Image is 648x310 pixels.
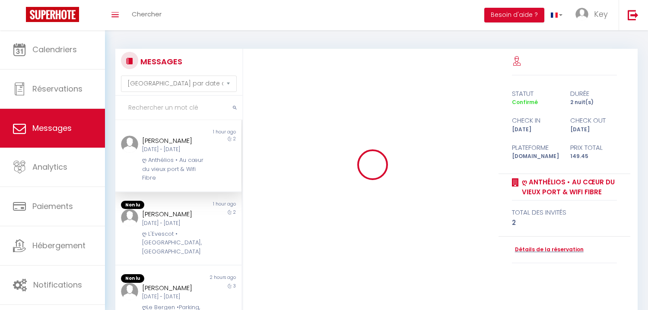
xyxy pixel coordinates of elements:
[32,240,86,251] span: Hébergement
[506,89,565,99] div: statut
[178,201,241,209] div: 1 hour ago
[32,83,83,94] span: Réservations
[628,9,638,20] img: logout
[506,126,565,134] div: [DATE]
[565,115,623,126] div: check out
[233,283,236,289] span: 3
[121,274,144,283] span: Non lu
[565,142,623,153] div: Prix total
[121,136,138,153] img: ...
[178,129,241,136] div: 1 hour ago
[32,161,67,172] span: Analytics
[233,209,236,215] span: 2
[121,201,144,209] span: Non lu
[519,177,617,197] a: ღ Anthélios • Au cœur du vieux port & Wifi Fibre
[512,207,617,218] div: total des invités
[121,209,138,226] img: ...
[565,126,623,134] div: [DATE]
[32,123,72,133] span: Messages
[138,52,182,71] h3: MESSAGES
[142,136,204,146] div: [PERSON_NAME]
[565,98,623,107] div: 2 nuit(s)
[506,115,565,126] div: check in
[142,293,204,301] div: [DATE] - [DATE]
[512,218,617,228] div: 2
[132,9,162,19] span: Chercher
[32,201,73,212] span: Paiements
[142,219,204,228] div: [DATE] - [DATE]
[178,274,241,283] div: 2 hours ago
[565,89,623,99] div: durée
[142,283,204,293] div: [PERSON_NAME]
[512,246,584,254] a: Détails de la réservation
[506,142,565,153] div: Plateforme
[512,98,538,106] span: Confirmé
[565,152,623,161] div: 149.45
[233,136,236,142] span: 2
[142,209,204,219] div: [PERSON_NAME]
[26,7,79,22] img: Super Booking
[506,152,565,161] div: [DOMAIN_NAME]
[594,9,608,19] span: Key
[142,230,204,256] div: ღ L'Evescot • [GEOGRAPHIC_DATA], [GEOGRAPHIC_DATA]
[121,283,138,300] img: ...
[33,279,82,290] span: Notifications
[484,8,544,22] button: Besoin d'aide ?
[142,146,204,154] div: [DATE] - [DATE]
[32,44,77,55] span: Calendriers
[142,156,204,182] div: ღ Anthélios • Au cœur du vieux port & Wifi Fibre
[575,8,588,21] img: ...
[115,96,242,120] input: Rechercher un mot clé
